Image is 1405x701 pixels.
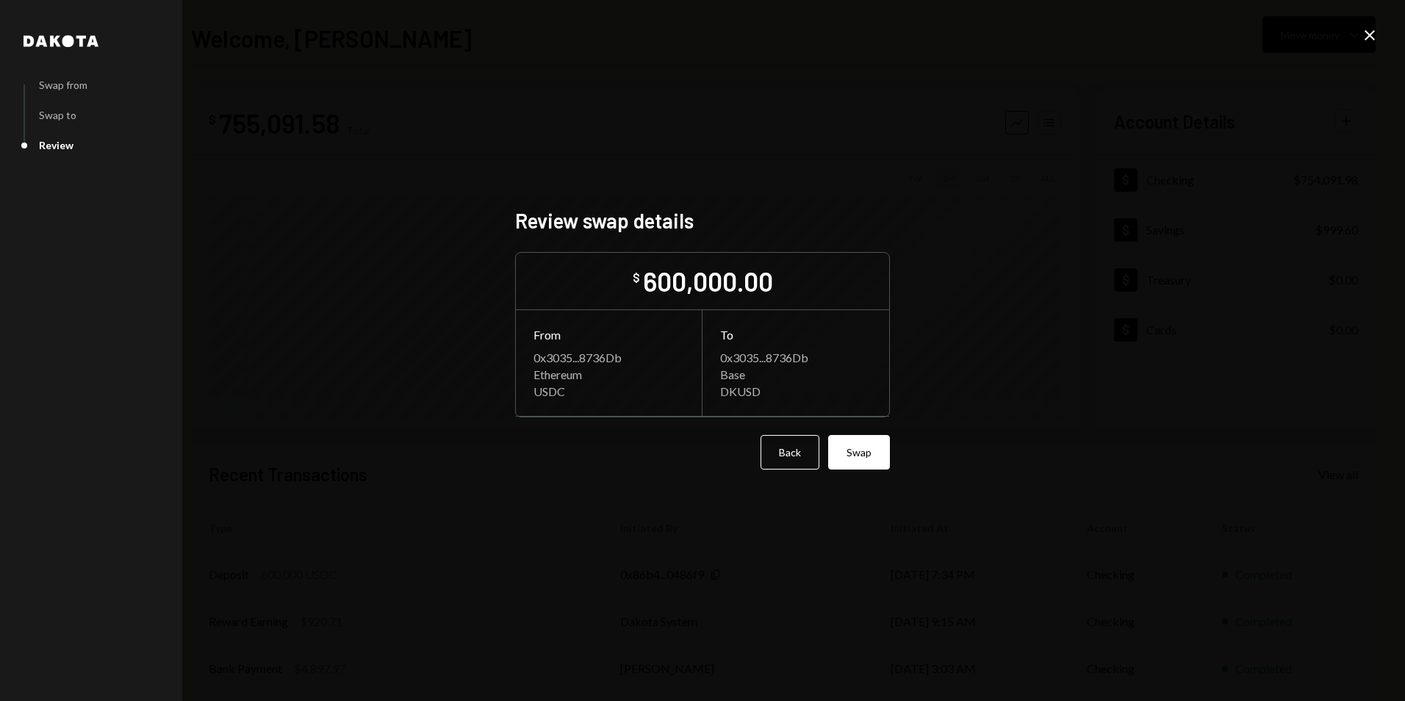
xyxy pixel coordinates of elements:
[533,328,684,342] div: From
[515,206,890,235] h2: Review swap details
[720,384,872,398] div: DKUSD
[720,367,872,381] div: Base
[39,79,87,91] div: Swap from
[533,350,684,364] div: 0x3035...8736Db
[633,270,640,285] div: $
[533,367,684,381] div: Ethereum
[720,350,872,364] div: 0x3035...8736Db
[39,109,76,121] div: Swap to
[39,139,73,151] div: Review
[720,328,872,342] div: To
[761,435,819,470] button: Back
[533,384,684,398] div: USDC
[643,265,773,298] div: 600,000.00
[828,435,890,470] button: Swap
